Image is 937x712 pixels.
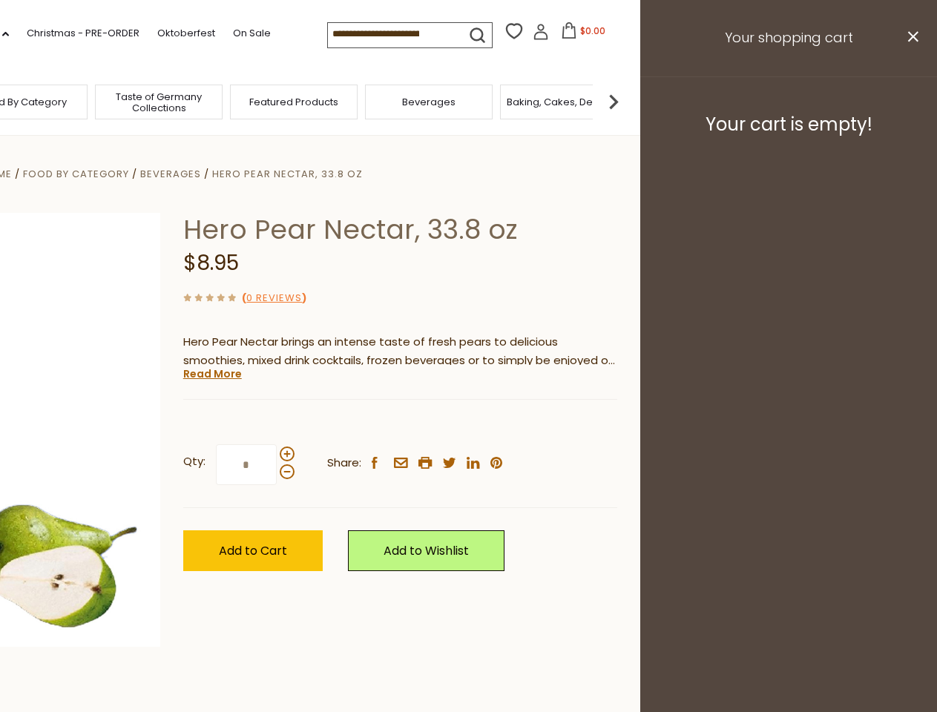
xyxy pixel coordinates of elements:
[348,530,504,571] a: Add to Wishlist
[233,25,271,42] a: On Sale
[183,333,617,370] p: Hero Pear Nectar brings an intense taste of fresh pears to delicious smoothies, mixed drink cockt...
[140,167,201,181] a: Beverages
[183,213,617,246] h1: Hero Pear Nectar, 33.8 oz
[183,366,242,381] a: Read More
[157,25,215,42] a: Oktoberfest
[249,96,338,108] a: Featured Products
[552,22,615,44] button: $0.00
[23,167,129,181] a: Food By Category
[659,113,918,136] h3: Your cart is empty!
[507,96,622,108] a: Baking, Cakes, Desserts
[246,291,302,306] a: 0 Reviews
[99,91,218,113] a: Taste of Germany Collections
[242,291,306,305] span: ( )
[219,542,287,559] span: Add to Cart
[27,25,139,42] a: Christmas - PRE-ORDER
[183,248,239,277] span: $8.95
[599,87,628,116] img: next arrow
[580,24,605,37] span: $0.00
[212,167,363,181] a: Hero Pear Nectar, 33.8 oz
[216,444,277,485] input: Qty:
[183,530,323,571] button: Add to Cart
[402,96,456,108] a: Beverages
[183,452,206,471] strong: Qty:
[327,454,361,472] span: Share:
